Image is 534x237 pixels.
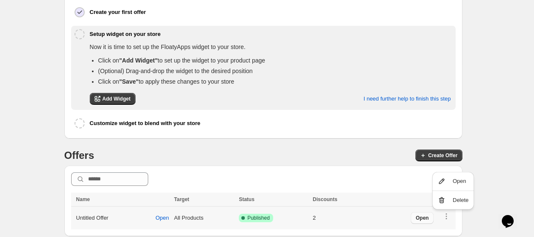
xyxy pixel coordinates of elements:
span: Open [416,215,429,221]
span: Click on to apply these changes to your store [98,78,234,85]
a: Add Widget [90,93,136,105]
span: Open [155,215,169,221]
button: Open [411,212,434,224]
span: Untitled Offer [76,214,108,222]
button: I need further help to finish this step [358,90,456,108]
h4: Offers [64,149,94,162]
span: Create Offer [428,152,457,159]
th: Target [172,193,236,207]
h6: Setup widget on your store [90,30,161,38]
p: Now it is time to set up the FloatyApps widget to your store. [90,43,451,51]
th: Name [71,193,172,207]
strong: "Save" [119,78,138,85]
iframe: chat widget [498,203,526,229]
span: All Products [174,215,203,221]
h6: Create your first offer [90,8,146,16]
th: Status [236,193,310,207]
button: Open [150,211,174,225]
span: Click on to set up the widget to your product page [98,57,265,64]
th: Discounts [310,193,366,207]
span: (Optional) Drag-and-drop the widget to the desired position [98,68,253,74]
span: Published [247,215,270,221]
span: I need further help to finish this step [363,95,451,102]
button: Customize widget to blend with your store [90,115,453,132]
span: Open [453,177,466,185]
strong: "Add Widget" [119,57,158,64]
span: Delete [453,196,469,204]
h6: Customize widget to blend with your store [90,119,200,128]
span: Add Widget [102,95,131,102]
button: Create Offer [415,150,462,161]
button: Create your first offer [90,4,453,21]
button: Setup widget on your store [90,26,453,43]
td: 2 [310,207,366,230]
